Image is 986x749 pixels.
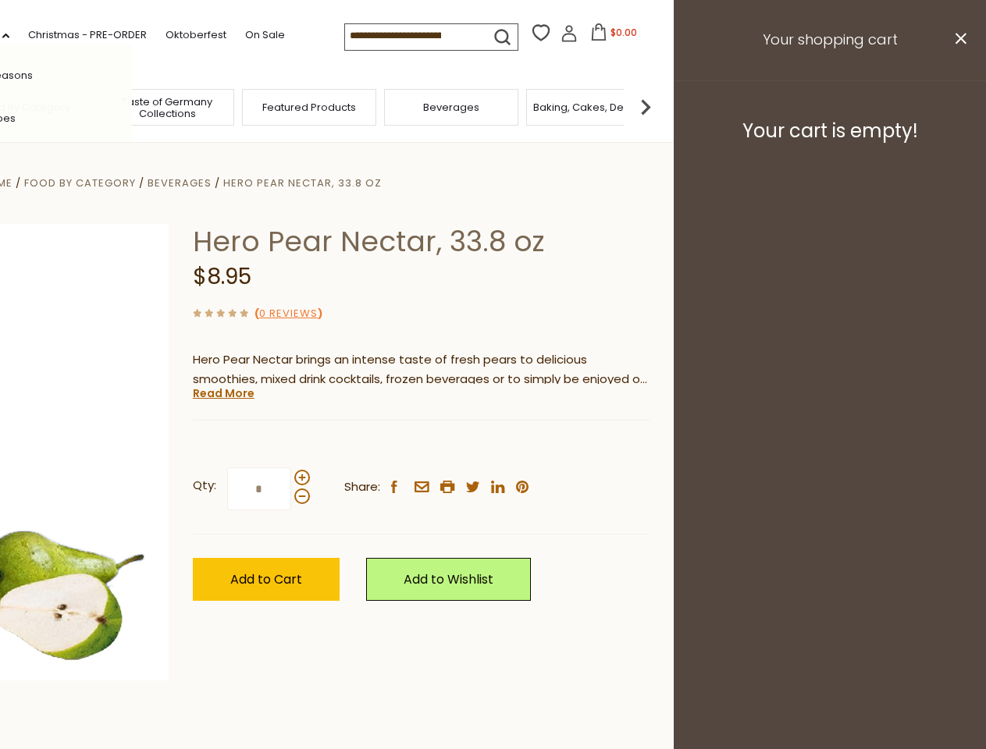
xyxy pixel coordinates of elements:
[581,23,647,47] button: $0.00
[259,306,318,322] a: 0 Reviews
[105,96,230,119] a: Taste of Germany Collections
[193,385,255,401] a: Read More
[344,477,380,497] span: Share:
[227,467,291,510] input: Qty:
[630,91,661,122] img: next arrow
[166,27,226,44] a: Oktoberfest
[193,261,251,292] span: $8.95
[262,101,356,113] a: Featured Products
[230,570,302,588] span: Add to Cart
[193,224,650,259] h1: Hero Pear Nectar, 33.8 oz
[533,101,654,113] a: Baking, Cakes, Desserts
[193,558,340,601] button: Add to Cart
[193,350,650,389] p: Hero Pear Nectar brings an intense taste of fresh pears to delicious smoothies, mixed drink cockt...
[24,176,136,190] a: Food By Category
[28,27,147,44] a: Christmas - PRE-ORDER
[148,176,212,190] a: Beverages
[366,558,531,601] a: Add to Wishlist
[610,26,637,39] span: $0.00
[245,27,285,44] a: On Sale
[693,119,966,143] h3: Your cart is empty!
[193,476,216,495] strong: Qty:
[223,176,382,190] a: Hero Pear Nectar, 33.8 oz
[255,306,322,321] span: ( )
[423,101,479,113] a: Beverages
